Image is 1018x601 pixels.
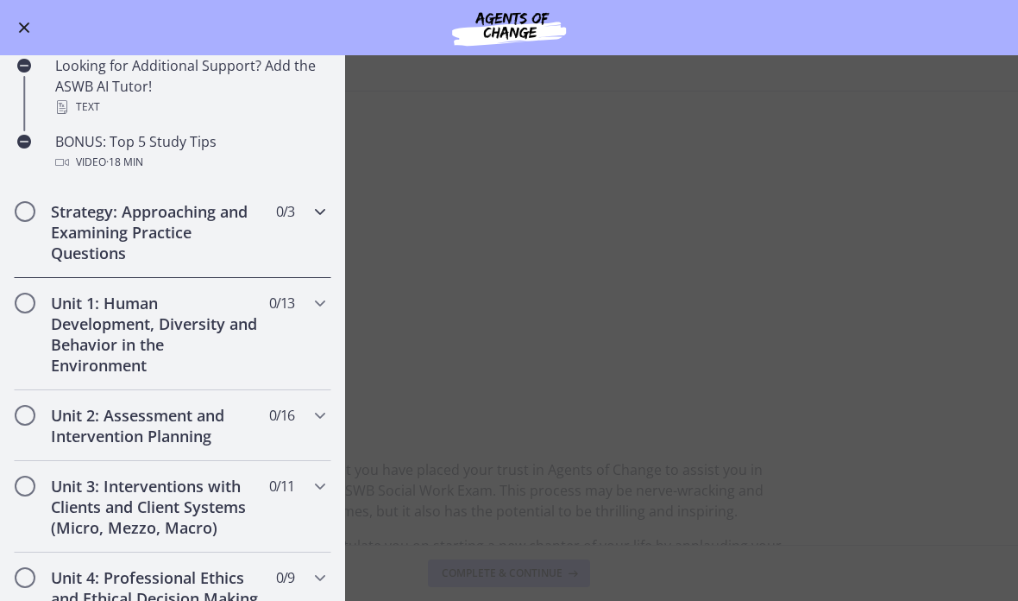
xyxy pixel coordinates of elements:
h2: Unit 2: Assessment and Intervention Planning [51,405,261,446]
h2: Unit 1: Human Development, Diversity and Behavior in the Environment [51,293,261,376]
div: Text [55,97,324,117]
span: 0 / 13 [269,293,294,313]
span: 0 / 16 [269,405,294,426]
div: BONUS: Top 5 Study Tips [55,131,324,173]
span: 0 / 11 [269,476,294,497]
span: · 18 min [106,152,143,173]
span: 0 / 9 [276,567,294,588]
span: 0 / 3 [276,201,294,222]
h2: Unit 3: Interventions with Clients and Client Systems (Micro, Mezzo, Macro) [51,476,261,538]
div: Video [55,152,324,173]
img: Agents of Change [405,7,613,48]
h2: Strategy: Approaching and Examining Practice Questions [51,201,261,263]
div: Looking for Additional Support? Add the ASWB AI Tutor! [55,55,324,117]
button: Enable menu [14,17,35,38]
